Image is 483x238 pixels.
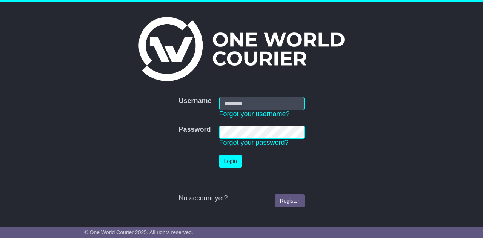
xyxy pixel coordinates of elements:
[275,194,304,207] a: Register
[219,155,242,168] button: Login
[84,229,193,235] span: © One World Courier 2025. All rights reserved.
[178,194,304,203] div: No account yet?
[178,126,211,134] label: Password
[178,97,211,105] label: Username
[138,17,345,81] img: One World
[219,139,289,146] a: Forgot your password?
[219,110,290,118] a: Forgot your username?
